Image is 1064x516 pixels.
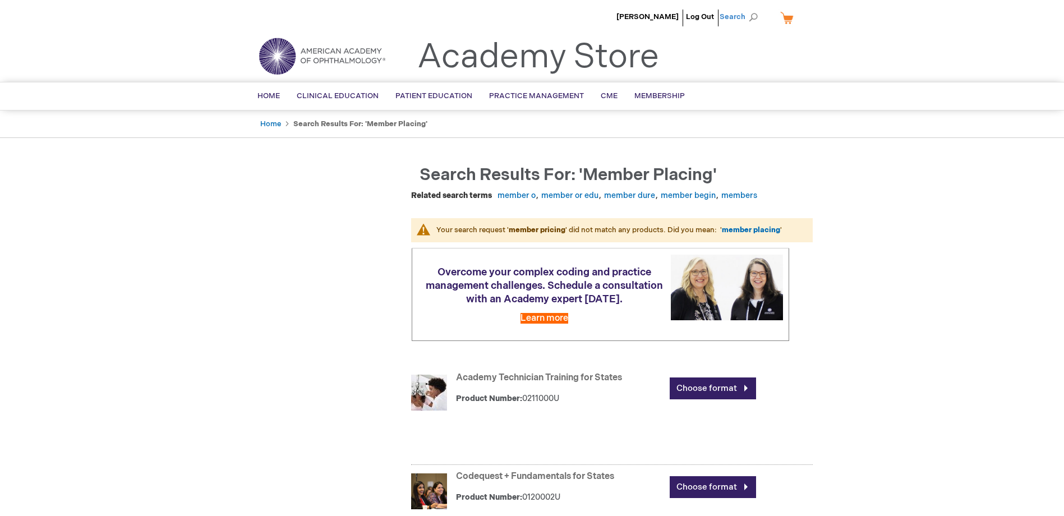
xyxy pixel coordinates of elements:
[411,375,447,411] img: Academy Technician Training for States
[634,91,685,100] span: Membership
[456,372,622,383] a: Academy Technician Training for States
[456,492,664,503] div: 0120002U
[616,12,679,21] a: [PERSON_NAME]
[686,12,714,21] a: Log Out
[257,91,280,100] span: Home
[721,191,757,200] a: members
[411,218,813,242] p: Your search request ' ' did not match any products. Did you mean: ' '
[456,394,522,403] strong: Product Number:
[489,91,584,100] span: Practice Management
[604,191,655,200] a: member dure
[498,191,536,200] a: member o
[722,225,780,234] a: member placing
[297,91,379,100] span: Clinical Education
[456,492,522,502] strong: Product Number:
[417,37,659,77] a: Academy Store
[670,476,756,498] a: Choose format
[456,471,614,482] a: Codequest + Fundamentals for States
[720,6,762,28] span: Search
[426,266,663,305] span: Overcome your complex coding and practice management challenges. Schedule a consultation with an ...
[661,191,716,200] a: member begin
[293,119,427,128] strong: Search results for: 'member placing'
[541,191,598,200] a: member or edu
[411,473,447,509] img: Codequest + Fundamentals for States
[395,91,472,100] span: Patient Education
[456,393,664,404] div: 0211000U
[420,165,717,185] span: Search results for: 'member placing'
[670,377,756,399] a: Choose format
[260,119,281,128] a: Home
[521,313,568,324] a: Learn more
[671,255,783,320] img: Schedule a consultation with an Academy expert today
[411,190,492,201] dt: Related search terms
[601,91,618,100] span: CME
[509,225,565,234] strong: member pricing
